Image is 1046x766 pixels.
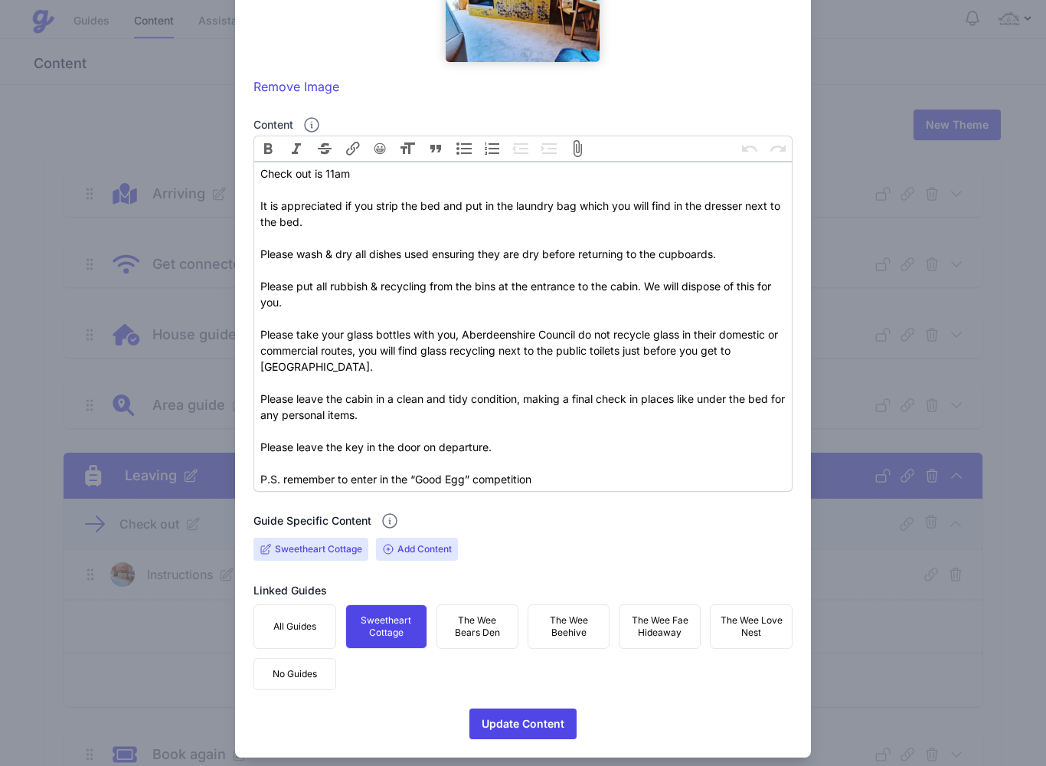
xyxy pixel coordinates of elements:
div: Check out is 11am It is appreciated if you strip the bed and put in the laundry bag which you wil... [260,165,786,246]
button: All Guides [253,604,335,649]
button: Increase Level [534,136,563,162]
div: Please leave the key in the door on departure. P.S. remember to enter in the “Good Egg” competition [260,439,786,487]
div: Please take your glass bottles with you, Aberdeenshire Council do not recycle glass in their dome... [260,326,786,391]
button: Bullets [449,136,478,162]
button: Strikethrough [310,136,338,162]
button: 😀 [367,136,393,162]
div: Please wash & dry all dishes used ensuring they are dry before returning to the cupboards. [260,246,786,278]
button: The Wee Fae Hideaway [619,604,701,649]
button: Decrease Level [506,136,534,162]
button: Italic [282,136,310,162]
span: The Wee Love Nest [720,614,782,639]
label: Content [253,117,293,133]
input: Sweetheart Cottage [275,543,362,555]
button: Quote [421,136,449,162]
button: The Wee Beehive [528,604,610,649]
div: Please leave the cabin in a clean and tidy condition, making a final check in places like under t... [260,391,786,439]
button: The Wee Love Nest [710,604,792,649]
h2: Guide Specific Content [253,513,371,529]
span: Update Content [482,709,564,739]
span: No Guides [273,668,317,680]
h2: Linked Guides [253,583,327,598]
button: Numbers [478,136,506,162]
span: Add Content [376,538,458,561]
button: Heading [393,136,421,162]
span: The Wee Beehive [538,614,600,639]
div: Please put all rubbish & recycling from the bins at the entrance to the cabin. We will dispose of... [260,278,786,326]
button: No Guides [253,658,335,690]
trix-editor: Content [253,162,792,492]
span: All Guides [273,620,316,633]
span: The Wee Fae Hideaway [629,614,691,639]
span: The Wee Bears Den [446,614,508,639]
button: Undo [736,136,764,162]
button: Redo [764,136,793,162]
button: Attach Files [563,136,591,162]
button: Update Content [469,709,577,739]
button: The Wee Bears Den [436,604,518,649]
button: Bold [253,136,282,162]
button: Link [338,136,367,162]
a: Remove Image [253,79,339,94]
button: Sweetheart Cottage [345,604,427,649]
span: Sweetheart Cottage [355,614,417,639]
